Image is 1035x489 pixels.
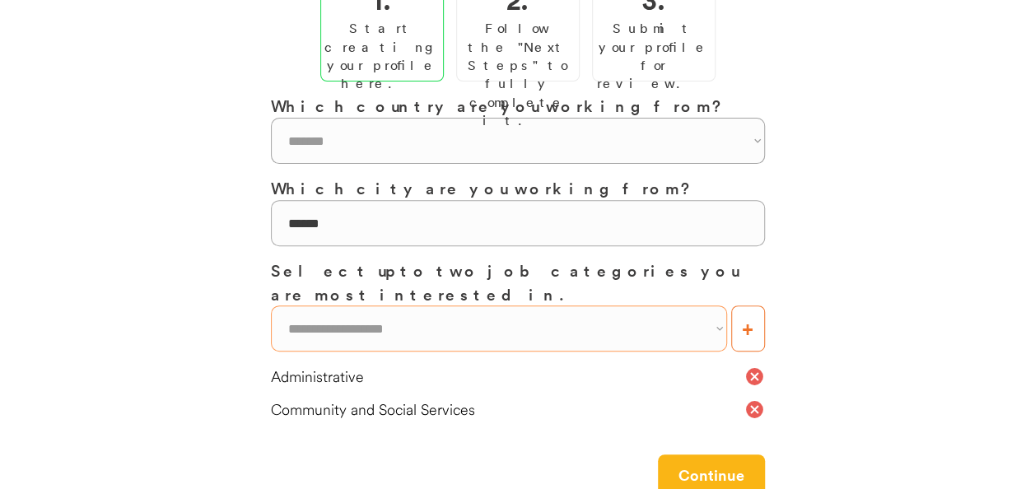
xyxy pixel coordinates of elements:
[731,305,765,352] button: +
[271,366,744,387] div: Administrative
[271,176,765,200] h3: Which city are you working from?
[271,94,765,118] h3: Which country are you working from?
[324,19,440,93] div: Start creating your profile here.
[744,399,765,420] button: cancel
[744,366,765,387] button: cancel
[597,19,711,93] div: Submit your profile for review.
[461,19,575,129] div: Follow the "Next Steps" to fully complete it.
[271,399,744,420] div: Community and Social Services
[271,258,765,305] h3: Select up to two job categories you are most interested in.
